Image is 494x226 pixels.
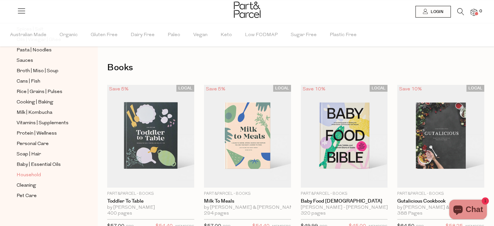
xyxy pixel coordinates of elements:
[59,24,78,47] span: Organic
[221,24,232,47] span: Keto
[301,205,388,211] div: [PERSON_NAME] - [PERSON_NAME] & [PERSON_NAME]
[17,192,76,200] a: Pet Care
[17,140,76,148] a: Personal Care
[17,130,57,138] span: Protein | Wellness
[429,9,443,15] span: Login
[245,24,278,47] span: Low FODMAP
[17,88,62,96] span: Rice | Grains | Pulses
[17,151,41,158] span: Soap | Hair
[17,129,76,138] a: Protein | Wellness
[330,24,357,47] span: Plastic Free
[17,182,36,190] span: Cleaning
[17,150,76,158] a: Soap | Hair
[91,24,118,47] span: Gluten Free
[17,67,58,75] span: Broth | Miso | Soup
[397,198,484,204] a: Gutalicious Cookbook
[397,191,484,197] p: Part&Parcel - Books
[291,24,317,47] span: Sugar Free
[447,200,489,221] inbox-online-store-chat: Shopify online store chat
[17,109,52,117] span: Milk | Kombucha
[301,85,388,188] img: Baby Food Bible
[273,85,291,92] span: LOCAL
[193,24,208,47] span: Vegan
[17,171,41,179] span: Household
[234,2,260,18] img: Part&Parcel
[107,211,132,217] span: 400 pages
[107,205,194,211] div: by [PERSON_NAME]
[17,47,52,54] span: Pasta | Noodles
[471,9,477,16] a: 0
[17,57,33,65] span: Sauces
[10,24,46,47] span: Australian Made
[107,60,484,75] h1: Books
[17,171,76,179] a: Household
[17,88,76,96] a: Rice | Grains | Pulses
[17,57,76,65] a: Sauces
[17,161,61,169] span: Baby | Essential Oils
[17,78,40,86] span: Cans | Fish
[301,85,327,94] div: Save 10%
[107,191,194,197] p: Part&Parcel - Books
[17,98,76,106] a: Cooking | Baking
[131,24,155,47] span: Dairy Free
[17,192,37,200] span: Pet Care
[370,85,387,92] span: LOCAL
[397,211,423,217] span: 388 Pages
[17,109,76,117] a: Milk | Kombucha
[466,85,484,92] span: LOCAL
[301,211,326,217] span: 320 pages
[204,191,291,197] p: Part&Parcel - Books
[17,181,76,190] a: Cleaning
[17,140,49,148] span: Personal Care
[107,85,131,94] div: Save 5%
[301,198,388,204] a: Baby Food [DEMOGRAPHIC_DATA]
[301,191,388,197] p: Part&Parcel - Books
[168,24,180,47] span: Paleo
[107,198,194,204] a: Toddler to Table
[204,85,291,188] img: Milk to Meals
[204,205,291,211] div: by [PERSON_NAME] & [PERSON_NAME]
[204,198,291,204] a: Milk to Meals
[107,85,194,188] img: Toddler to Table
[397,85,424,94] div: Save 10%
[176,85,194,92] span: LOCAL
[17,119,76,127] a: Vitamins | Supplements
[415,6,451,18] a: Login
[397,205,484,211] div: by [PERSON_NAME] & [PERSON_NAME]
[17,99,53,106] span: Cooking | Baking
[17,161,76,169] a: Baby | Essential Oils
[17,67,76,75] a: Broth | Miso | Soup
[17,77,76,86] a: Cans | Fish
[204,211,229,217] span: 294 pages
[397,85,484,188] img: Gutalicious Cookbook
[17,119,69,127] span: Vitamins | Supplements
[204,85,227,94] div: Save 5%
[478,8,484,14] span: 0
[17,46,76,54] a: Pasta | Noodles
